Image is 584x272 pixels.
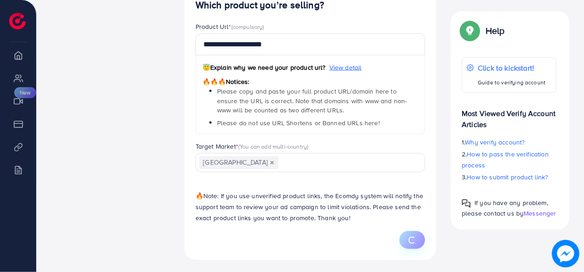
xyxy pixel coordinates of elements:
p: 1. [462,137,557,148]
img: logo [9,13,26,29]
img: Popup guide [462,199,471,208]
span: How to submit product link? [467,172,548,182]
span: If you have any problem, please contact us by [462,198,548,218]
img: image [552,240,579,267]
span: Messenger [524,209,556,218]
input: Search for option [279,156,414,170]
p: Guide to verifying account [478,77,546,88]
button: Deselect Pakistan [270,161,274,165]
label: Product Url [196,22,264,31]
span: (You can add multi-country) [238,143,308,151]
span: [GEOGRAPHIC_DATA] [199,156,278,169]
span: View detail [329,63,362,72]
span: 😇 [202,63,210,72]
span: (compulsory) [231,22,264,31]
label: Target Market [196,142,309,151]
p: 2. [462,149,557,171]
p: Click to kickstart! [478,62,546,73]
span: 🔥🔥🔥 [202,77,226,86]
span: Please copy and paste your full product URL/domain here to ensure the URL is correct. Note that d... [217,87,407,115]
span: How to pass the verification process [462,150,549,170]
span: 🔥 [196,192,203,201]
p: 3. [462,172,557,183]
span: Please do not use URL Shortens or Banned URLs here! [217,118,380,128]
span: Notices: [202,77,250,86]
span: Why verify account? [465,138,525,147]
p: Most Viewed Verify Account Articles [462,100,557,129]
p: Note: If you use unverified product links, the Ecomdy system will notify the support team to revi... [196,191,426,224]
span: Explain why we need your product url? [202,63,326,72]
div: Search for option [196,153,426,172]
img: Popup guide [462,22,478,39]
p: Help [486,25,505,36]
